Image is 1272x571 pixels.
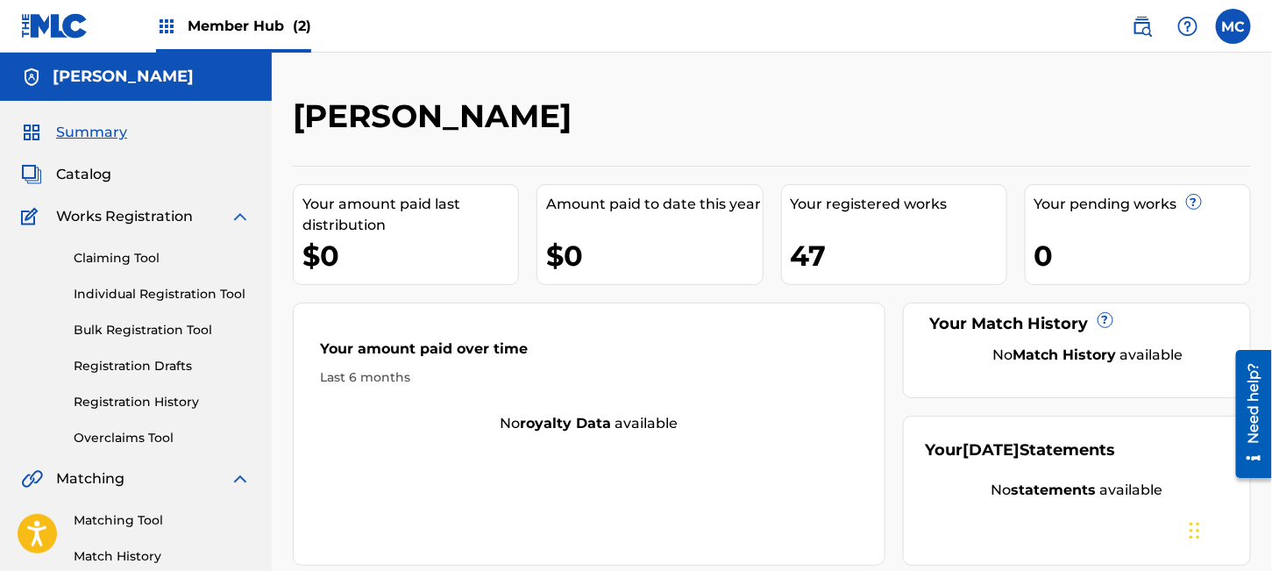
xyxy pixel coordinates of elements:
[546,236,762,275] div: $0
[56,164,111,185] span: Catalog
[320,339,858,368] div: Your amount paid over time
[791,194,1006,215] div: Your registered works
[948,345,1228,366] div: No available
[293,96,580,136] h2: [PERSON_NAME]
[74,429,251,447] a: Overclaims Tool
[56,206,193,227] span: Works Registration
[1034,236,1250,275] div: 0
[230,468,251,489] img: expand
[21,206,44,227] img: Works Registration
[302,194,518,236] div: Your amount paid last distribution
[293,18,311,34] span: (2)
[74,511,251,530] a: Matching Tool
[1216,9,1251,44] div: User Menu
[74,285,251,303] a: Individual Registration Tool
[53,67,194,87] h5: Maria Colomy
[926,312,1228,336] div: Your Match History
[56,122,127,143] span: Summary
[21,67,42,88] img: Accounts
[1177,16,1198,37] img: help
[546,194,762,215] div: Amount paid to date this year
[1184,487,1272,571] iframe: Chat Widget
[74,357,251,375] a: Registration Drafts
[1125,9,1160,44] a: Public Search
[1011,482,1096,498] strong: statements
[1013,346,1116,363] strong: Match History
[320,368,858,387] div: Last 6 months
[1132,16,1153,37] img: search
[21,164,42,185] img: Catalog
[21,122,42,143] img: Summary
[1187,195,1201,209] span: ?
[188,16,311,36] span: Member Hub
[302,236,518,275] div: $0
[74,547,251,566] a: Match History
[1170,9,1205,44] div: Help
[74,393,251,411] a: Registration History
[926,480,1228,501] div: No available
[926,439,1116,462] div: Your Statements
[963,440,1020,460] span: [DATE]
[21,122,127,143] a: SummarySummary
[1098,313,1112,327] span: ?
[56,468,124,489] span: Matching
[791,236,1006,275] div: 47
[520,415,611,432] strong: royalty data
[74,249,251,268] a: Claiming Tool
[74,321,251,339] a: Bulk Registration Tool
[294,413,885,434] div: No available
[21,468,43,489] img: Matching
[21,164,111,185] a: CatalogCatalog
[21,13,89,39] img: MLC Logo
[1034,194,1250,215] div: Your pending works
[230,206,251,227] img: expand
[156,16,177,37] img: Top Rightsholders
[1223,343,1272,484] iframe: Resource Center
[1190,504,1200,557] div: Drag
